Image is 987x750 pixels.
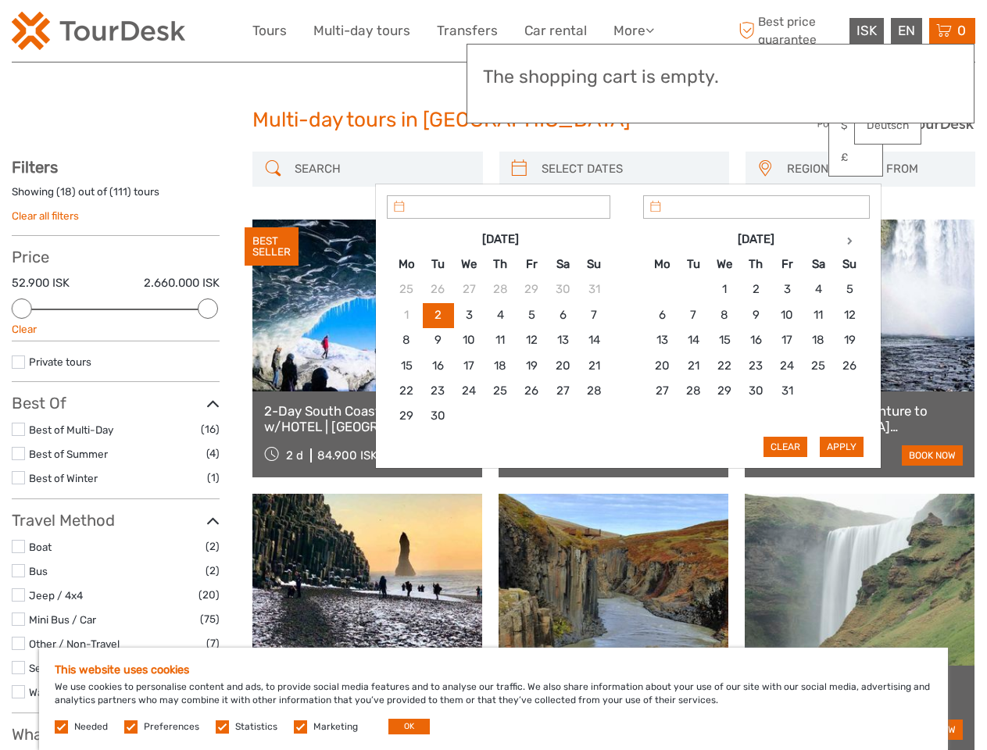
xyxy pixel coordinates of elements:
td: 7 [578,302,610,327]
td: 17 [771,328,803,353]
span: Best price guarantee [735,13,846,48]
th: Th [485,252,516,277]
span: (1) [207,469,220,487]
td: 30 [547,277,578,302]
td: 15 [709,328,740,353]
th: Th [740,252,771,277]
span: (7) [206,634,220,652]
td: 23 [740,353,771,378]
button: Apply [820,437,864,457]
th: We [709,252,740,277]
a: Walking [29,686,66,698]
td: 9 [740,302,771,327]
div: EN [891,18,922,44]
button: REGION / STARTS FROM [780,156,967,182]
th: Fr [516,252,547,277]
h5: This website uses cookies [55,663,932,677]
a: Other / Non-Travel [29,637,120,650]
a: Best of Multi-Day [29,423,113,436]
td: 9 [422,328,453,353]
th: [DATE] [422,227,578,252]
td: 28 [578,379,610,404]
div: BEST SELLER [245,227,299,266]
td: 21 [578,353,610,378]
label: Needed [74,720,108,734]
td: 26 [834,353,865,378]
td: 22 [391,379,422,404]
th: Mo [391,252,422,277]
td: 22 [709,353,740,378]
td: 13 [547,328,578,353]
a: Jeep / 4x4 [29,589,83,602]
td: 19 [834,328,865,353]
td: 2 [740,277,771,302]
td: 31 [578,277,610,302]
td: 5 [834,277,865,302]
td: 14 [678,328,709,353]
td: 12 [516,328,547,353]
h3: The shopping cart is empty. [483,66,958,88]
a: Tours [252,20,287,42]
td: 10 [771,302,803,327]
td: 27 [547,379,578,404]
a: Boat [29,541,52,553]
a: Private tours [29,355,91,368]
td: 11 [485,328,516,353]
td: 15 [391,353,422,378]
th: Mo [646,252,678,277]
div: 84.900 ISK [317,448,377,462]
td: 29 [391,404,422,429]
h3: Best Of [12,394,220,412]
span: ISK [856,23,877,38]
h3: What do you want to see? [12,725,220,744]
td: 4 [803,277,834,302]
a: $ [829,112,882,140]
h1: Multi-day tours in [GEOGRAPHIC_DATA] [252,108,735,133]
span: 0 [955,23,968,38]
th: Sa [803,252,834,277]
td: 20 [547,353,578,378]
a: 2-Day South Coast Tour w/HOTEL | [GEOGRAPHIC_DATA], [GEOGRAPHIC_DATA], [GEOGRAPHIC_DATA] & Waterf... [264,403,470,435]
p: We're away right now. Please check back later! [22,27,177,40]
a: Clear all filters [12,209,79,222]
th: Sa [547,252,578,277]
span: (16) [201,420,220,438]
td: 18 [485,353,516,378]
button: Open LiveChat chat widget [180,24,198,43]
td: 30 [422,404,453,429]
div: Showing ( ) out of ( ) tours [12,184,220,209]
td: 8 [709,302,740,327]
th: We [453,252,485,277]
a: Car rental [524,20,587,42]
td: 11 [803,302,834,327]
td: 16 [422,353,453,378]
td: 25 [803,353,834,378]
label: 111 [113,184,127,199]
td: 23 [422,379,453,404]
th: Su [578,252,610,277]
td: 25 [485,379,516,404]
h3: Price [12,248,220,266]
td: 2 [422,302,453,327]
button: OK [388,719,430,734]
label: 52.900 ISK [12,275,70,291]
label: Preferences [144,720,199,734]
img: PurchaseViaTourDesk.png [817,114,975,134]
td: 24 [453,379,485,404]
td: 5 [516,302,547,327]
a: Multi-day tours [313,20,410,42]
td: 13 [646,328,678,353]
button: Clear [763,437,807,457]
td: 29 [709,379,740,404]
td: 16 [740,328,771,353]
div: We use cookies to personalise content and ads, to provide social media features and to analyse ou... [39,648,948,750]
td: 26 [422,277,453,302]
td: 26 [516,379,547,404]
td: 1 [709,277,740,302]
td: 1 [391,302,422,327]
td: 7 [678,302,709,327]
span: (75) [200,610,220,628]
td: 20 [646,353,678,378]
th: Fr [771,252,803,277]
